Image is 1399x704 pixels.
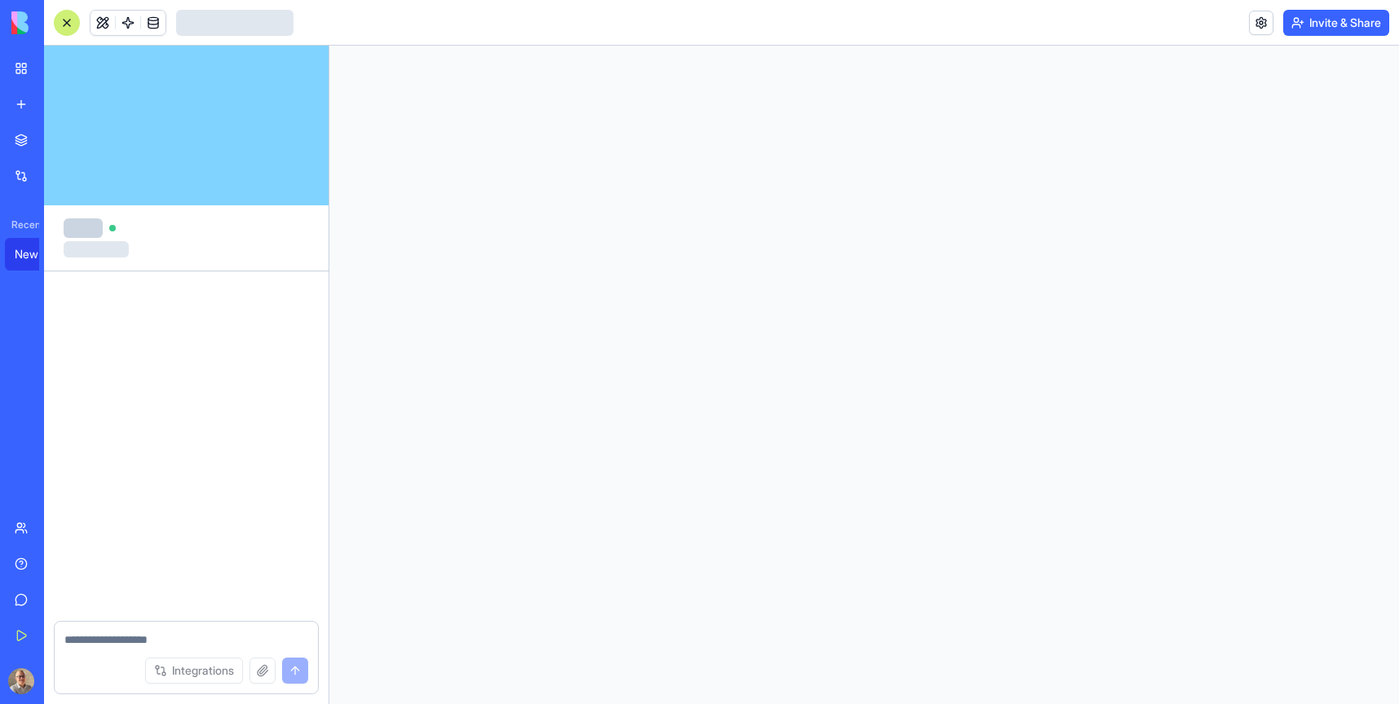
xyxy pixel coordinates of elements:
img: logo [11,11,113,34]
button: Invite & Share [1283,10,1389,36]
span: Recent [5,218,39,231]
img: ACg8ocKhIOvP3Dai43lPoQ--uwbfU5W65mQovfOgov0T769kkTPAzLx9aw=s96-c [8,668,34,694]
a: New App [5,238,70,271]
div: New App [15,246,60,262]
